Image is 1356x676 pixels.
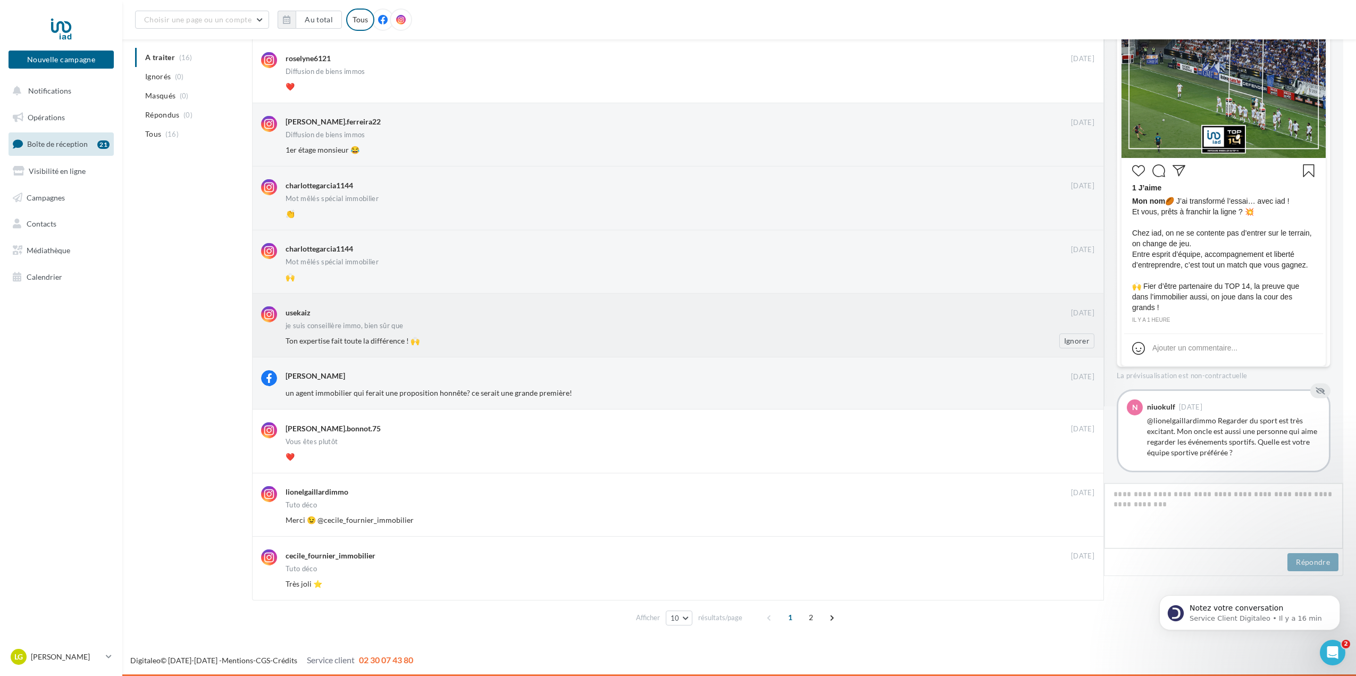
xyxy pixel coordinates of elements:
[130,656,161,665] a: Digitaleo
[1132,315,1315,325] div: il y a 1 heure
[27,272,62,281] span: Calendrier
[802,609,819,626] span: 2
[1143,573,1356,647] iframe: Intercom notifications message
[286,195,379,202] div: Mot mêlés spécial immobilier
[698,613,742,623] span: résultats/page
[145,129,161,139] span: Tous
[286,423,381,434] div: [PERSON_NAME].bonnot.75
[6,80,112,102] button: Notifications
[1132,196,1315,313] span: 🏉 J’ai transformé l’essai… avec iad ! Et vous, prêts à franchir la ligne ? 💥 Chez iad, on ne se c...
[1287,553,1338,571] button: Répondre
[286,550,375,561] div: cecile_fournier_immobilier
[1132,342,1145,355] svg: Emoji
[31,652,102,662] p: [PERSON_NAME]
[286,322,403,329] div: je suis conseillère immo, bien sûr que
[27,193,65,202] span: Campagnes
[278,11,342,29] button: Au total
[286,258,379,265] div: Mot mêlés spécial immobilier
[286,336,420,345] span: Ton expertise fait toute la différence ! 🙌
[671,614,680,622] span: 10
[286,53,331,64] div: roselyne6121
[1059,333,1094,348] button: Ignorer
[97,140,110,149] div: 21
[144,15,252,24] span: Choisir une page ou un compte
[1173,164,1185,177] svg: Partager la publication
[286,131,365,138] div: Diffusion de biens immos
[1117,367,1330,381] div: La prévisualisation est non-contractuelle
[1302,164,1315,177] svg: Enregistrer
[1132,197,1165,205] span: Mon nom
[286,116,381,127] div: [PERSON_NAME].ferreira22
[28,86,71,95] span: Notifications
[1071,54,1094,64] span: [DATE]
[286,145,359,154] span: 1er étage monsieur 😂
[27,219,56,228] span: Contacts
[145,110,180,120] span: Répondus
[273,656,297,665] a: Crédits
[286,307,311,318] div: usekaiz
[27,139,88,148] span: Boîte de réception
[286,371,345,381] div: [PERSON_NAME]
[286,565,317,572] div: Tuto déco
[6,239,116,262] a: Médiathèque
[346,9,374,31] div: Tous
[9,51,114,69] button: Nouvelle campagne
[286,272,295,281] span: 🙌
[286,82,295,91] span: ❤️
[29,166,86,176] span: Visibilité en ligne
[1071,308,1094,318] span: [DATE]
[307,655,355,665] span: Service client
[1071,488,1094,498] span: [DATE]
[1179,404,1202,411] span: [DATE]
[1071,424,1094,434] span: [DATE]
[286,438,338,445] div: Vous êtes plutôt
[296,11,342,29] button: Au total
[1071,118,1094,128] span: [DATE]
[1071,552,1094,561] span: [DATE]
[1132,402,1138,413] span: n
[222,656,253,665] a: Mentions
[175,72,184,81] span: (0)
[6,132,116,155] a: Boîte de réception21
[1132,182,1315,196] div: 1 J’aime
[6,106,116,129] a: Opérations
[1152,343,1237,353] div: Ajouter un commentaire...
[666,611,693,625] button: 10
[9,647,114,667] a: LG [PERSON_NAME]
[1152,164,1165,177] svg: Commenter
[6,160,116,182] a: Visibilité en ligne
[6,187,116,209] a: Campagnes
[286,515,414,524] span: Merci 😉 @cecile_fournier_immobilier
[6,266,116,288] a: Calendrier
[256,656,270,665] a: CGS
[286,579,322,588] span: Très joli ⭐️
[286,487,348,497] div: lionelgaillardimmo
[1147,403,1175,411] div: niuokulf
[145,90,175,101] span: Masqués
[286,180,353,191] div: charlottegarcia1144
[1147,415,1320,458] div: @lionelgaillardimmo Regarder du sport est très excitant. Mon oncle est aussi une personne qui aim...
[165,130,179,138] span: (16)
[286,452,295,461] span: ❤️
[1342,640,1350,648] span: 2
[27,246,70,255] span: Médiathèque
[1320,640,1345,665] iframe: Intercom live chat
[782,609,799,626] span: 1
[359,655,413,665] span: 02 30 07 43 80
[286,244,353,254] div: charlottegarcia1144
[636,613,660,623] span: Afficher
[1071,181,1094,191] span: [DATE]
[14,652,23,662] span: LG
[145,71,171,82] span: Ignorés
[286,388,572,397] span: un agent immobilier qui ferait une proposition honnête? ce serait une grande première!
[183,111,192,119] span: (0)
[135,11,269,29] button: Choisir une page ou un compte
[286,68,365,75] div: Diffusion de biens immos
[180,91,189,100] span: (0)
[130,656,413,665] span: © [DATE]-[DATE] - - -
